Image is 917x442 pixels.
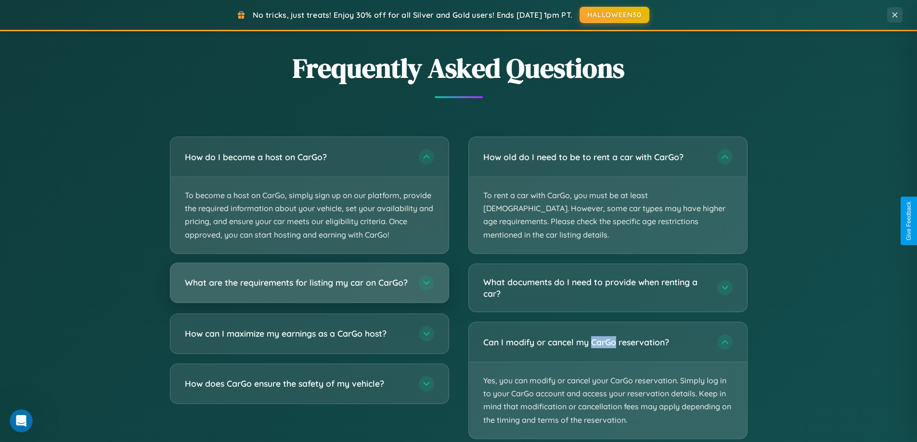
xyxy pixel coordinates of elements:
h3: How old do I need to be to rent a car with CarGo? [483,151,708,163]
h3: What documents do I need to provide when renting a car? [483,276,708,300]
h2: Frequently Asked Questions [170,50,748,87]
h3: How does CarGo ensure the safety of my vehicle? [185,378,409,390]
h3: What are the requirements for listing my car on CarGo? [185,277,409,289]
p: Yes, you can modify or cancel your CarGo reservation. Simply log in to your CarGo account and acc... [469,362,747,439]
div: Give Feedback [905,202,912,240]
span: No tricks, just treats! Enjoy 30% off for all Silver and Gold users! Ends [DATE] 1pm PT. [253,10,572,20]
p: To rent a car with CarGo, you must be at least [DEMOGRAPHIC_DATA]. However, some car types may ha... [469,177,747,253]
button: HALLOWEEN30 [580,7,649,23]
p: To become a host on CarGo, simply sign up on our platform, provide the required information about... [170,177,449,253]
h3: Can I modify or cancel my CarGo reservation? [483,336,708,348]
iframe: Intercom live chat [10,409,33,432]
h3: How can I maximize my earnings as a CarGo host? [185,328,409,340]
h3: How do I become a host on CarGo? [185,151,409,163]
